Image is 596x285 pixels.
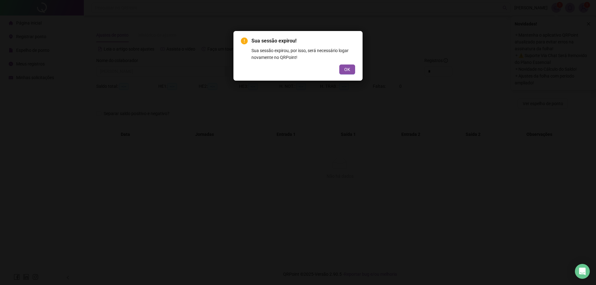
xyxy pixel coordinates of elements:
span: Sua sessão expirou! [251,38,296,44]
div: Open Intercom Messenger [575,264,590,279]
button: OK [339,65,355,74]
span: OK [344,66,350,73]
span: exclamation-circle [241,38,248,44]
div: Sua sessão expirou, por isso, será necessário logar novamente no QRPoint! [251,47,355,61]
